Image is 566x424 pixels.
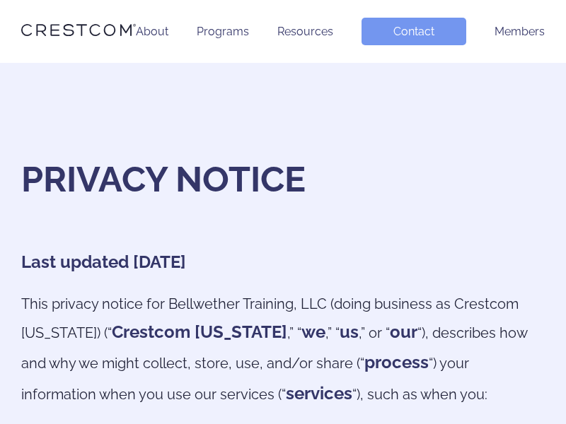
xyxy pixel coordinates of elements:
a: About [136,25,168,38]
strong: PRIVACY NOTICE [21,158,306,200]
strong: we [301,322,325,342]
a: Contact [362,18,466,45]
strong: Crestcom [US_STATE] [112,322,287,342]
p: This privacy notice for Bellwether Training, LLC (doing business as Crestcom [US_STATE]) (“ ,” “ ... [21,291,545,408]
strong: our [390,322,417,342]
strong: Last updated [DATE] [21,252,186,272]
a: Members [495,25,545,38]
strong: process [364,352,429,372]
a: Programs [197,25,249,38]
strong: services [286,383,352,404]
strong: us [340,322,359,342]
a: Resources [277,25,333,38]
